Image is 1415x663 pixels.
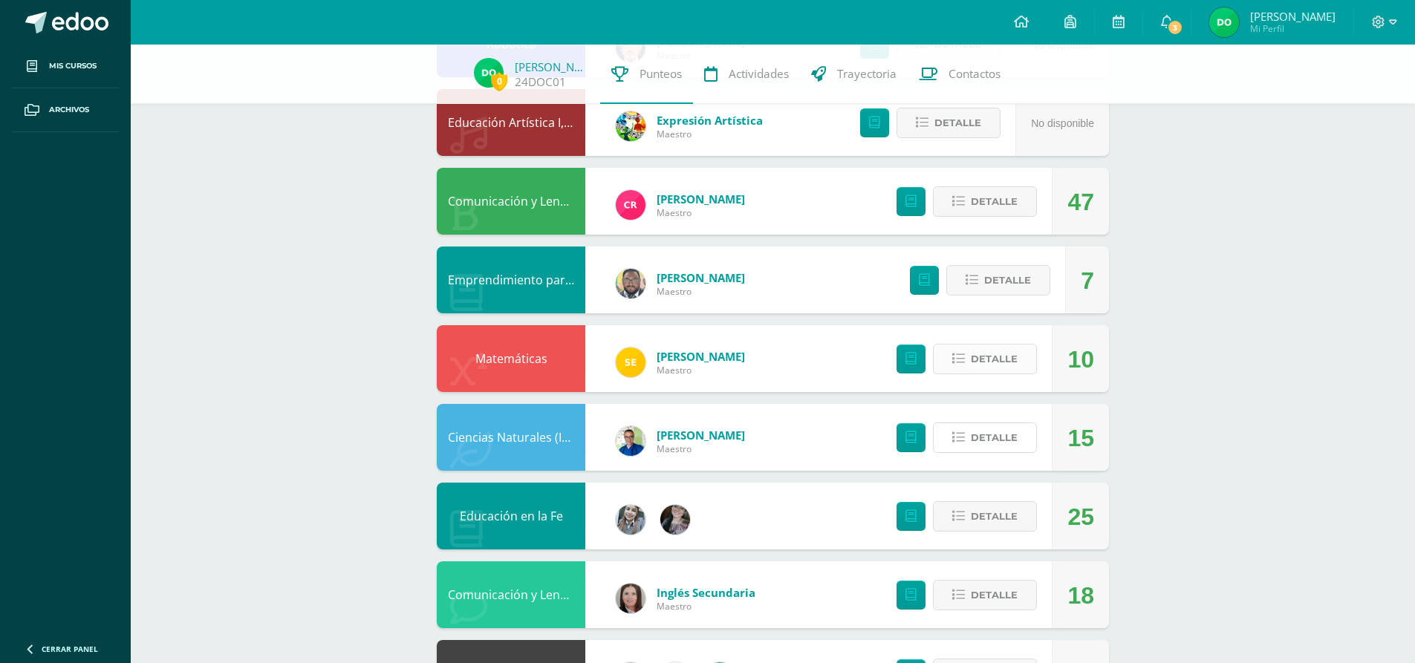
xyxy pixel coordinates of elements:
[657,113,763,128] span: Expresión Artística
[515,59,589,74] a: [PERSON_NAME]
[657,364,745,376] span: Maestro
[616,111,645,141] img: 159e24a6ecedfdf8f489544946a573f0.png
[971,424,1018,451] span: Detalle
[971,345,1018,373] span: Detalle
[657,206,745,219] span: Maestro
[1067,169,1094,235] div: 47
[474,58,504,88] img: 5e20db720a5b619b5c2d760c4d5dd9b7.png
[908,45,1012,104] a: Contactos
[1031,117,1094,129] span: No disponible
[971,503,1018,530] span: Detalle
[12,88,119,132] a: Archivos
[49,104,89,116] span: Archivos
[657,442,745,455] span: Maestro
[971,188,1018,215] span: Detalle
[800,45,908,104] a: Trayectoria
[1067,326,1094,393] div: 10
[657,600,755,613] span: Maestro
[1067,405,1094,471] div: 15
[933,501,1037,532] button: Detalle
[600,45,693,104] a: Punteos
[933,344,1037,374] button: Detalle
[897,108,1001,138] button: Detalle
[1250,22,1336,35] span: Mi Perfil
[616,584,645,613] img: 8af0450cf43d44e38c4a1497329761f3.png
[12,45,119,88] a: Mis cursos
[971,581,1018,609] span: Detalle
[616,190,645,220] img: ab28fb4d7ed199cf7a34bbef56a79c5b.png
[640,66,682,82] span: Punteos
[616,505,645,535] img: cba4c69ace659ae4cf02a5761d9a2473.png
[657,585,755,600] span: Inglés Secundaria
[437,325,585,392] div: Matemáticas
[515,74,566,90] a: 24DOC01
[437,246,585,313] div: Emprendimiento para la Productividad
[693,45,800,104] a: Actividades
[933,186,1037,217] button: Detalle
[437,483,585,549] div: Educación en la Fe
[949,66,1001,82] span: Contactos
[49,60,97,72] span: Mis cursos
[1250,9,1336,24] span: [PERSON_NAME]
[1209,7,1239,37] img: 5e20db720a5b619b5c2d760c4d5dd9b7.png
[657,128,763,140] span: Maestro
[933,580,1037,610] button: Detalle
[1167,19,1183,36] span: 3
[42,644,98,654] span: Cerrar panel
[1067,483,1094,550] div: 25
[437,168,585,235] div: Comunicación y Lenguaje, Idioma Español
[657,428,745,442] span: [PERSON_NAME]
[491,72,507,91] span: 0
[1067,562,1094,629] div: 18
[946,265,1050,295] button: Detalle
[437,89,585,156] div: Educación Artística I, Música y Danza
[616,347,645,377] img: 03c2987289e60ca238394da5f82a525a.png
[657,285,745,298] span: Maestro
[657,270,745,285] span: [PERSON_NAME]
[984,267,1031,294] span: Detalle
[729,66,789,82] span: Actividades
[933,422,1037,453] button: Detalle
[837,66,897,82] span: Trayectoria
[616,426,645,456] img: 692ded2a22070436d299c26f70cfa591.png
[437,561,585,628] div: Comunicación y Lenguaje, Idioma Extranjero Inglés
[660,505,690,535] img: 8322e32a4062cfa8b237c59eedf4f548.png
[437,404,585,471] div: Ciencias Naturales (Introducción a la Biología)
[616,269,645,298] img: 712781701cd376c1a616437b5c60ae46.png
[934,109,981,137] span: Detalle
[657,349,745,364] span: [PERSON_NAME]
[1081,247,1094,314] div: 7
[657,192,745,206] span: [PERSON_NAME]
